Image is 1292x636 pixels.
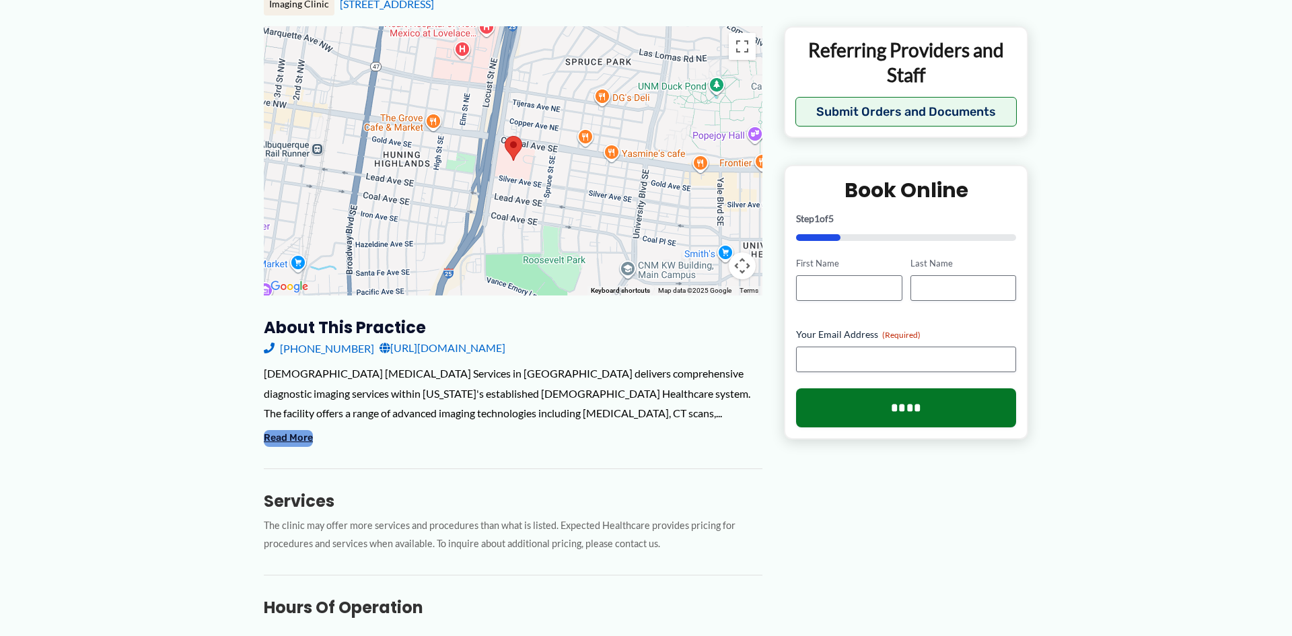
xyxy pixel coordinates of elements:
[264,517,762,553] p: The clinic may offer more services and procedures than what is listed. Expected Healthcare provid...
[264,597,762,618] h3: Hours of Operation
[658,287,731,294] span: Map data ©2025 Google
[729,33,756,60] button: Toggle fullscreen view
[264,491,762,511] h3: Services
[796,177,1016,203] h2: Book Online
[795,38,1017,87] p: Referring Providers and Staff
[264,338,374,358] a: [PHONE_NUMBER]
[264,317,762,338] h3: About this practice
[740,287,758,294] a: Terms (opens in new tab)
[380,338,505,358] a: [URL][DOMAIN_NAME]
[267,278,312,295] img: Google
[910,257,1016,270] label: Last Name
[264,430,313,446] button: Read More
[796,328,1016,341] label: Your Email Address
[264,363,762,423] div: [DEMOGRAPHIC_DATA] [MEDICAL_DATA] Services in [GEOGRAPHIC_DATA] delivers comprehensive diagnostic...
[828,213,834,224] span: 5
[267,278,312,295] a: Open this area in Google Maps (opens a new window)
[591,286,650,295] button: Keyboard shortcuts
[796,214,1016,223] p: Step of
[729,252,756,279] button: Map camera controls
[882,330,921,340] span: (Required)
[795,97,1017,127] button: Submit Orders and Documents
[796,257,902,270] label: First Name
[814,213,820,224] span: 1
